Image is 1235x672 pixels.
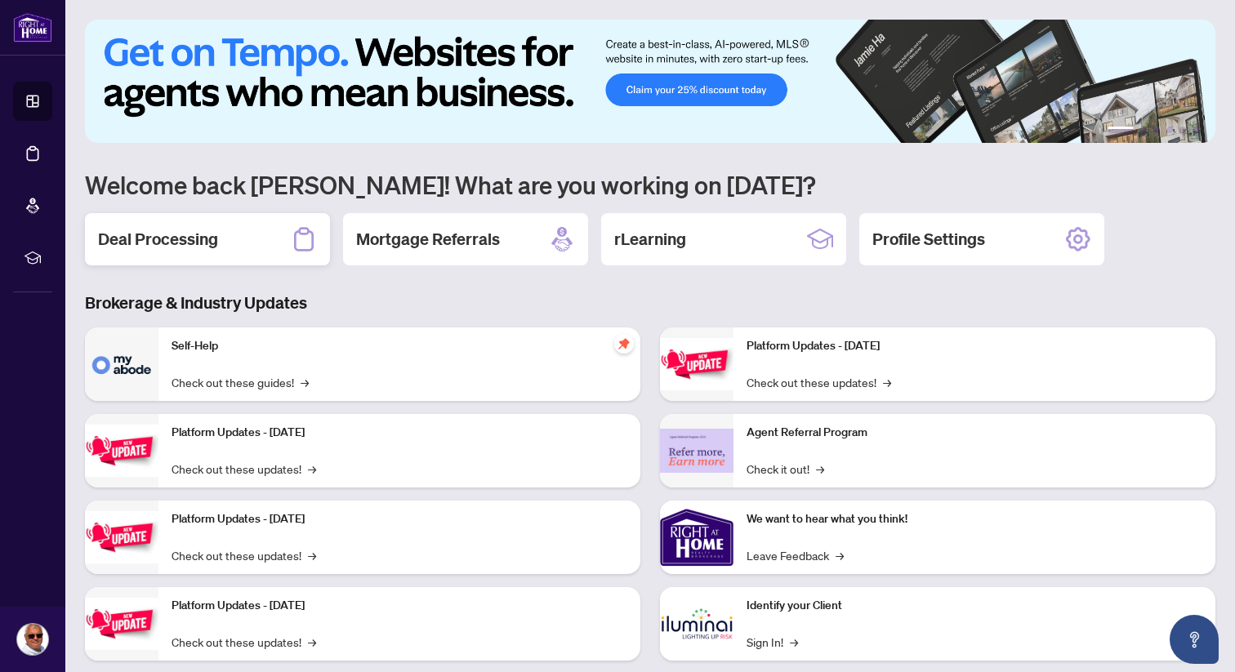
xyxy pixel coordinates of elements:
h2: rLearning [614,228,686,251]
a: Check out these updates!→ [172,546,316,564]
button: 1 [1108,127,1134,133]
span: → [308,633,316,651]
h3: Brokerage & Industry Updates [85,291,1215,314]
span: → [308,460,316,478]
span: → [816,460,824,478]
img: Platform Updates - July 8, 2025 [85,598,158,649]
img: Platform Updates - September 16, 2025 [85,425,158,476]
p: Platform Updates - [DATE] [172,597,627,615]
img: Self-Help [85,327,158,401]
h2: Profile Settings [872,228,985,251]
a: Check out these guides!→ [172,373,309,391]
button: 5 [1179,127,1186,133]
h1: Welcome back [PERSON_NAME]! What are you working on [DATE]? [85,169,1215,200]
button: 2 [1140,127,1147,133]
button: 4 [1166,127,1173,133]
span: pushpin [614,334,634,354]
span: → [883,373,891,391]
button: Open asap [1170,615,1219,664]
p: Identify your Client [747,597,1202,615]
button: 3 [1153,127,1160,133]
img: Profile Icon [17,624,48,655]
p: We want to hear what you think! [747,510,1202,528]
span: → [308,546,316,564]
img: Identify your Client [660,587,733,661]
img: Slide 0 [85,20,1215,143]
img: We want to hear what you think! [660,501,733,574]
a: Sign In!→ [747,633,798,651]
img: Agent Referral Program [660,429,733,474]
p: Platform Updates - [DATE] [172,510,627,528]
p: Agent Referral Program [747,424,1202,442]
a: Check out these updates!→ [747,373,891,391]
span: → [790,633,798,651]
p: Platform Updates - [DATE] [747,337,1202,355]
h2: Mortgage Referrals [356,228,500,251]
img: Platform Updates - July 21, 2025 [85,511,158,563]
img: logo [13,12,52,42]
h2: Deal Processing [98,228,218,251]
a: Check it out!→ [747,460,824,478]
a: Check out these updates!→ [172,633,316,651]
span: → [301,373,309,391]
a: Leave Feedback→ [747,546,844,564]
img: Platform Updates - June 23, 2025 [660,338,733,389]
a: Check out these updates!→ [172,460,316,478]
p: Platform Updates - [DATE] [172,424,627,442]
p: Self-Help [172,337,627,355]
span: → [836,546,844,564]
button: 6 [1193,127,1199,133]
